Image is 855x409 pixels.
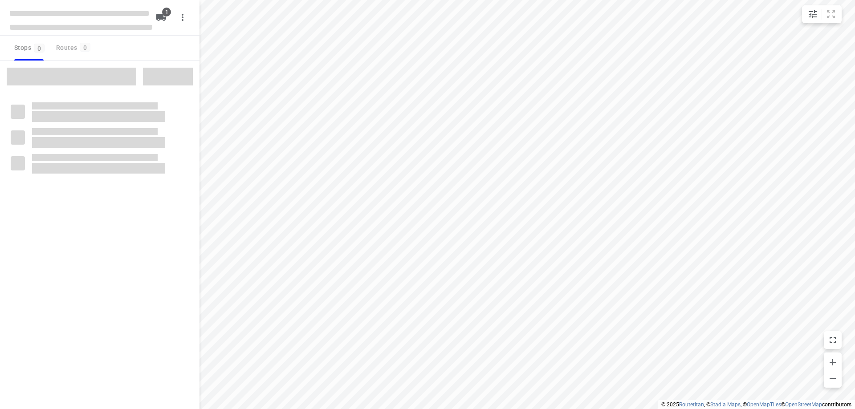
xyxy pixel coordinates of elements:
[747,401,781,408] a: OpenMapTiles
[785,401,822,408] a: OpenStreetMap
[802,5,842,23] div: small contained button group
[661,401,851,408] li: © 2025 , © , © © contributors
[710,401,741,408] a: Stadia Maps
[679,401,704,408] a: Routetitan
[804,5,822,23] button: Map settings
